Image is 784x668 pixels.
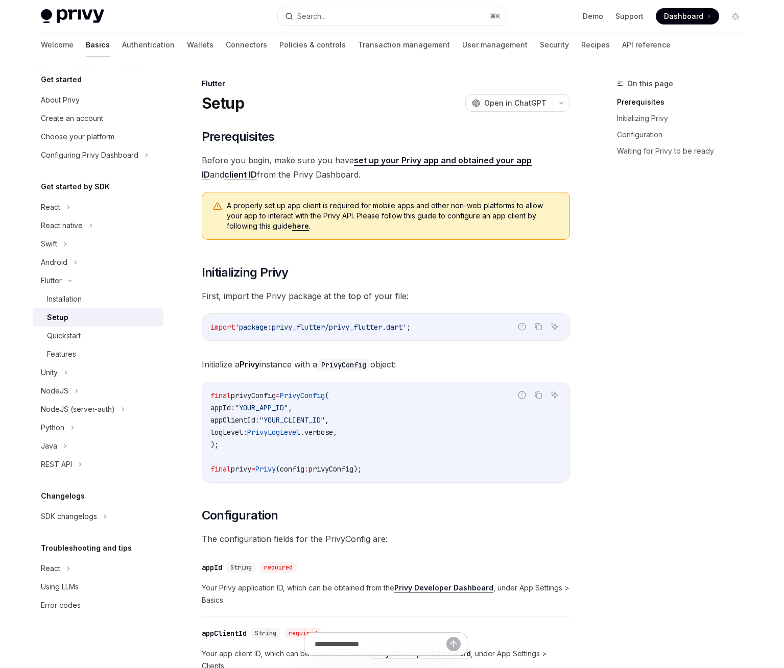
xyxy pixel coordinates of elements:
div: Flutter [41,275,62,287]
a: Choose your platform [33,128,163,146]
span: Initializing Privy [202,264,289,281]
div: REST API [41,458,72,471]
span: Your Privy application ID, which can be obtained from the , under App Settings > Basics [202,582,570,606]
span: : [243,428,247,437]
a: Waiting for Privy to be ready [617,143,752,159]
button: Ask AI [548,320,561,333]
div: required [260,562,297,573]
button: Ask AI [548,388,561,402]
button: Report incorrect code [515,320,529,333]
h1: Setup [202,94,244,112]
a: Recipes [581,33,610,57]
a: Policies & controls [279,33,346,57]
span: appClientId [210,415,255,425]
div: React [41,562,60,575]
a: Connectors [226,33,267,57]
div: Using LLMs [41,581,79,593]
a: Error codes [33,596,163,614]
span: final [210,464,231,474]
a: Installation [33,290,163,308]
span: privyConfig); [308,464,362,474]
div: Java [41,440,57,452]
a: Wallets [187,33,213,57]
span: : [231,403,235,412]
span: : [304,464,308,474]
span: logLevel [210,428,243,437]
span: (config [276,464,304,474]
a: Privy Developer Dashboard [394,583,493,592]
span: PrivyConfig [280,391,325,400]
span: Configuration [202,507,278,524]
span: : [255,415,259,425]
h5: Changelogs [41,490,85,502]
a: set up your Privy app and obtained your app ID [202,155,532,180]
div: React [41,201,60,213]
span: final [210,391,231,400]
h5: Get started [41,73,82,86]
strong: Privy Developer Dashboard [394,583,493,592]
a: Authentication [122,33,175,57]
span: "YOUR_CLIENT_ID" [259,415,325,425]
div: appId [202,562,222,573]
span: Dashboard [664,11,703,21]
a: About Privy [33,91,163,109]
a: Create an account [33,109,163,128]
span: Prerequisites [202,129,275,145]
a: Demo [583,11,603,21]
a: Transaction management [358,33,450,57]
span: 'package:privy_flutter/privy_flutter.dart' [235,323,407,332]
span: ; [407,323,411,332]
a: Basics [86,33,110,57]
div: Choose your platform [41,131,114,143]
span: privy [231,464,251,474]
div: Features [47,348,76,360]
div: NodeJS (server-auth) [41,403,115,415]
div: SDK changelogs [41,510,97,523]
a: Prerequisites [617,94,752,110]
h5: Get started by SDK [41,181,110,193]
a: Dashboard [656,8,719,24]
a: client ID [224,169,257,180]
span: String [230,563,252,572]
a: Using LLMs [33,578,163,596]
div: NodeJS [41,385,68,397]
span: String [255,629,276,637]
span: , [288,403,292,412]
button: Copy the contents from the code block [532,320,545,333]
a: User management [462,33,528,57]
strong: Privy [240,359,259,369]
div: Quickstart [47,330,81,342]
span: Open in ChatGPT [484,98,547,108]
span: = [276,391,280,400]
a: Features [33,345,163,363]
h5: Troubleshooting and tips [41,542,132,554]
div: Python [41,422,64,434]
button: Copy the contents from the code block [532,388,545,402]
img: light logo [41,9,104,23]
span: .verbose, [300,428,337,437]
span: ⌘ K [490,12,501,20]
div: required [284,628,321,638]
span: , [325,415,329,425]
span: Initialize a instance with a object: [202,357,570,372]
span: "YOUR_APP_ID" [235,403,288,412]
span: PrivyLogLevel [247,428,300,437]
div: Android [41,256,67,268]
button: Report incorrect code [515,388,529,402]
button: Search...⌘K [278,7,507,26]
div: React native [41,219,83,232]
span: Before you begin, make sure you have and from the Privy Dashboard. [202,153,570,182]
button: Open in ChatGPT [465,94,553,112]
div: About Privy [41,94,80,106]
svg: Warning [212,202,223,212]
div: Swift [41,238,57,250]
a: Initializing Privy [617,110,752,127]
div: Create an account [41,112,103,125]
a: API reference [622,33,671,57]
span: = [251,464,255,474]
span: import [210,323,235,332]
div: Unity [41,366,58,379]
span: ); [210,440,219,449]
span: First, import the Privy package at the top of your file: [202,289,570,303]
div: Search... [297,10,326,22]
